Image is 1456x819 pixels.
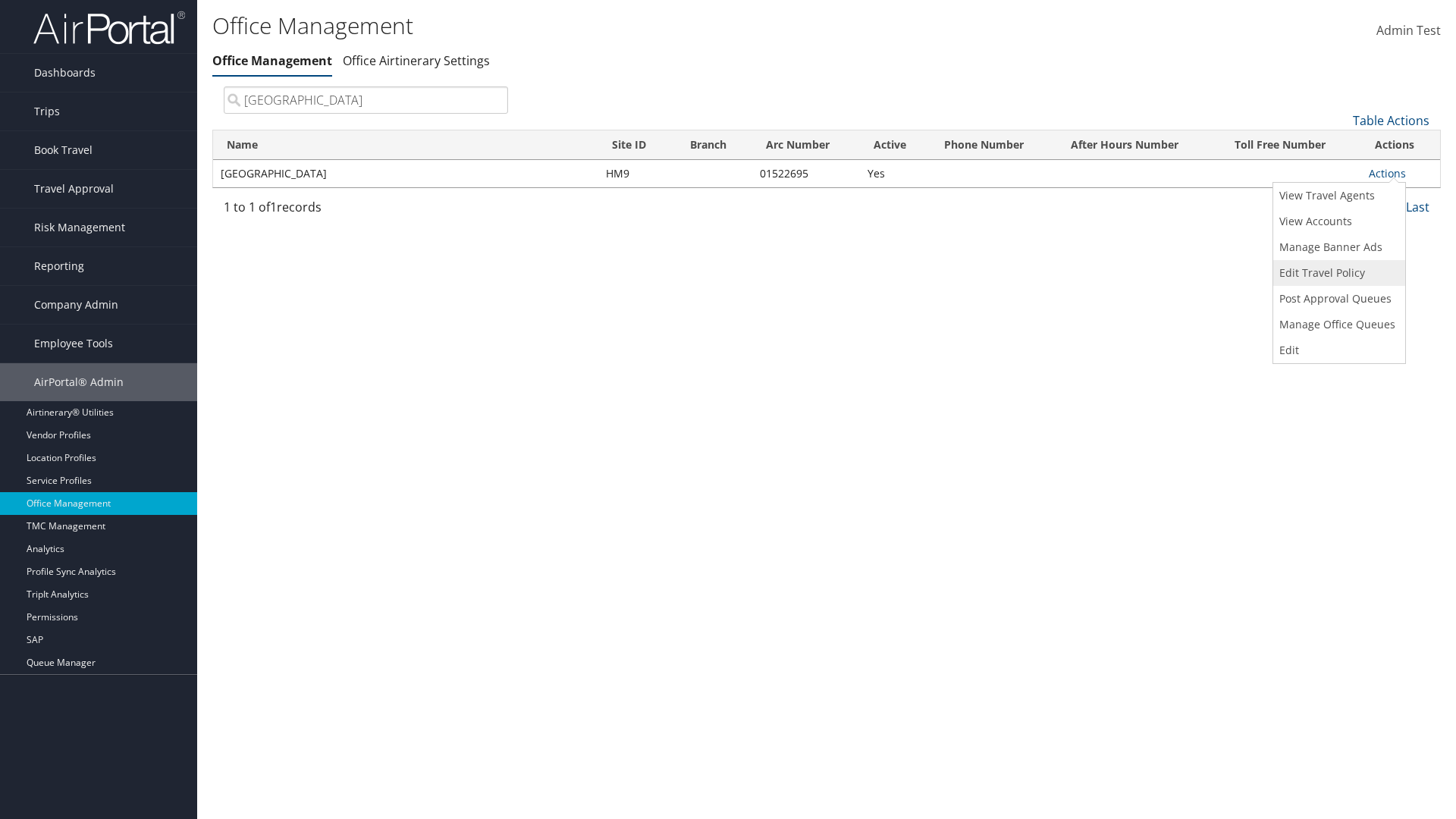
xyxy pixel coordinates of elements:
div: 1 to 1 of records [224,198,508,224]
a: Edit Travel Policy [1273,260,1401,286]
th: Name: activate to sort column ascending [213,130,598,160]
span: Risk Management [34,209,125,246]
span: Travel Approval [34,170,114,208]
span: Dashboards [34,54,96,92]
td: Yes [860,160,931,187]
a: View Accounts [1273,209,1401,234]
span: 1 [270,199,277,215]
h1: Office Management [212,10,1031,42]
th: Site ID: activate to sort column ascending [598,130,676,160]
th: After Hours Number: activate to sort column ascending [1057,130,1221,160]
a: Manage Banner Ads [1273,234,1401,260]
th: Actions [1361,130,1440,160]
a: Office Airtinerary Settings [343,52,490,69]
a: Actions [1369,166,1406,180]
span: Company Admin [34,286,118,324]
a: View Travel Agents [1273,183,1401,209]
span: Book Travel [34,131,93,169]
img: airportal-logo.png [33,10,185,45]
th: Active: activate to sort column ascending [860,130,931,160]
a: Office Management [212,52,332,69]
span: Trips [34,93,60,130]
a: Edit [1273,337,1401,363]
td: [GEOGRAPHIC_DATA] [213,160,598,187]
span: Admin Test [1376,22,1441,39]
span: Reporting [34,247,84,285]
td: HM9 [598,160,676,187]
th: Toll Free Number: activate to sort column ascending [1221,130,1361,160]
td: 01522695 [752,160,860,187]
span: Employee Tools [34,325,113,362]
th: Arc Number: activate to sort column ascending [752,130,860,160]
input: Search [224,86,508,114]
th: Branch: activate to sort column ascending [676,130,752,160]
a: Manage Office Queues [1273,312,1401,337]
a: Post Approval Queues [1273,286,1401,312]
th: Phone Number: activate to sort column ascending [930,130,1057,160]
a: Table Actions [1353,112,1429,129]
span: AirPortal® Admin [34,363,124,401]
a: Admin Test [1376,8,1441,55]
a: Last [1406,199,1429,215]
